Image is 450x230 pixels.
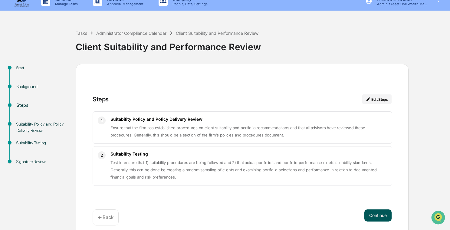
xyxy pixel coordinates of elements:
div: 🔎 [6,136,11,141]
div: Steps [16,102,66,109]
span: Attestations [50,124,75,130]
h3: Suitability Policy and Policy Delivery Review [110,117,387,122]
span: Pylon [60,150,73,155]
img: 1746055101610-c473b297-6a78-478c-a979-82029cc54cd1 [6,46,17,57]
span: Ensure that the firm has established procedures on client suitability and portfolio recommendatio... [110,125,365,137]
iframe: Open customer support [431,210,447,226]
img: 1746055101610-c473b297-6a78-478c-a979-82029cc54cd1 [12,83,17,87]
img: 8933085812038_c878075ebb4cc5468115_72.jpg [13,46,24,57]
img: Cece Ferraez [6,93,16,103]
img: Jack Rasmussen [6,77,16,86]
p: Approval Management [102,2,146,6]
p: ← Back [98,215,113,220]
div: Client Suitability and Performance Review [176,31,258,36]
span: 2 [100,152,103,159]
div: Steps [93,96,109,103]
div: Suitability Testing [16,140,66,146]
span: [DATE] [54,99,66,103]
div: Suitability Policy and Policy Delivery Review [16,121,66,134]
button: See all [94,66,110,73]
a: Powered byPylon [43,150,73,155]
span: Data Lookup [12,135,38,141]
div: Tasks [76,31,87,36]
div: Client Suitability and Performance Review [76,37,447,52]
a: 🔎Data Lookup [4,133,41,144]
div: Past conversations [6,67,41,72]
p: Manage Tasks [50,2,81,6]
span: Test to ensure that 1) suitability procedures are being followed and 2) that actual portfolios an... [110,160,376,179]
div: Start new chat [27,46,99,52]
a: 🗄️Attestations [41,121,77,132]
span: Preclearance [12,124,39,130]
span: 1 [101,117,103,124]
a: 🖐️Preclearance [4,121,41,132]
div: Background [16,84,66,90]
span: [PERSON_NAME] [19,99,49,103]
button: Start new chat [103,48,110,55]
div: Administrator Compliance Calendar [96,31,166,36]
div: Signature Review [16,159,66,165]
div: We're available if you need us! [27,52,83,57]
span: • [50,99,52,103]
div: 🖐️ [6,124,11,129]
button: Continue [364,209,392,222]
p: How can we help? [6,13,110,22]
p: Admin • Asset One Wealth Management [372,2,429,6]
span: [PERSON_NAME] [19,82,49,87]
span: 10:57 AM [54,82,71,87]
div: 🗄️ [44,124,49,129]
div: Start [16,65,66,71]
h3: Suitability Testing [110,151,387,156]
p: People, Data, Settings [168,2,211,6]
span: • [50,82,52,87]
button: Edit Steps [362,94,392,104]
